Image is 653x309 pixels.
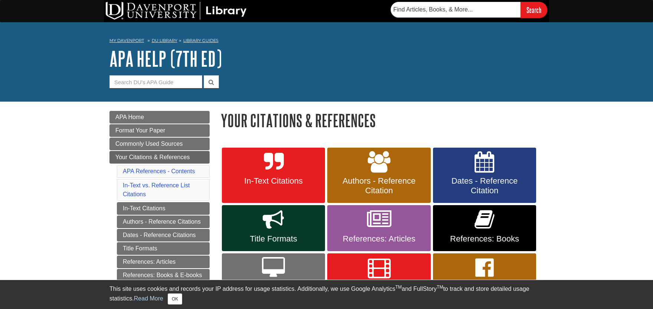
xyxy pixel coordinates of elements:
[327,253,430,309] a: References: Films, Videos, TV Shows
[117,242,210,255] a: Title Formats
[117,269,210,282] a: References: Books & E-books
[521,2,547,18] input: Search
[437,285,443,290] sup: TM
[227,176,319,186] span: In-Text Citations
[109,124,210,137] a: Format Your Paper
[168,293,182,305] button: Close
[115,141,183,147] span: Commonly Used Sources
[439,176,531,195] span: Dates - Reference Citation
[134,295,163,302] a: Read More
[123,168,195,174] a: APA References - Contents
[222,253,325,309] a: References: Online Sources
[391,2,547,18] form: Searches DU Library's articles, books, and more
[109,37,144,44] a: My Davenport
[115,127,165,134] span: Format Your Paper
[222,148,325,203] a: In-Text Citations
[109,36,544,47] nav: breadcrumb
[109,111,210,124] a: APA Home
[117,202,210,215] a: In-Text Citations
[222,205,325,251] a: Title Formats
[433,205,536,251] a: References: Books
[327,205,430,251] a: References: Articles
[115,154,190,160] span: Your Citations & References
[109,151,210,164] a: Your Citations & References
[327,148,430,203] a: Authors - Reference Citation
[395,285,401,290] sup: TM
[391,2,521,17] input: Find Articles, Books, & More...
[433,253,536,309] a: References: Social Media
[333,176,425,195] span: Authors - Reference Citation
[117,229,210,241] a: Dates - Reference Citations
[109,47,222,70] a: APA Help (7th Ed)
[183,38,219,43] a: Library Guides
[117,216,210,228] a: Authors - Reference Citations
[109,285,544,305] div: This site uses cookies and records your IP address for usage statistics. Additionally, we use Goo...
[123,182,190,197] a: In-Text vs. Reference List Citations
[333,234,425,244] span: References: Articles
[115,114,144,120] span: APA Home
[439,234,531,244] span: References: Books
[433,148,536,203] a: Dates - Reference Citation
[221,111,544,130] h1: Your Citations & References
[109,138,210,150] a: Commonly Used Sources
[227,234,319,244] span: Title Formats
[109,75,202,88] input: Search DU's APA Guide
[152,38,177,43] a: DU Library
[117,256,210,268] a: References: Articles
[106,2,247,20] img: DU Library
